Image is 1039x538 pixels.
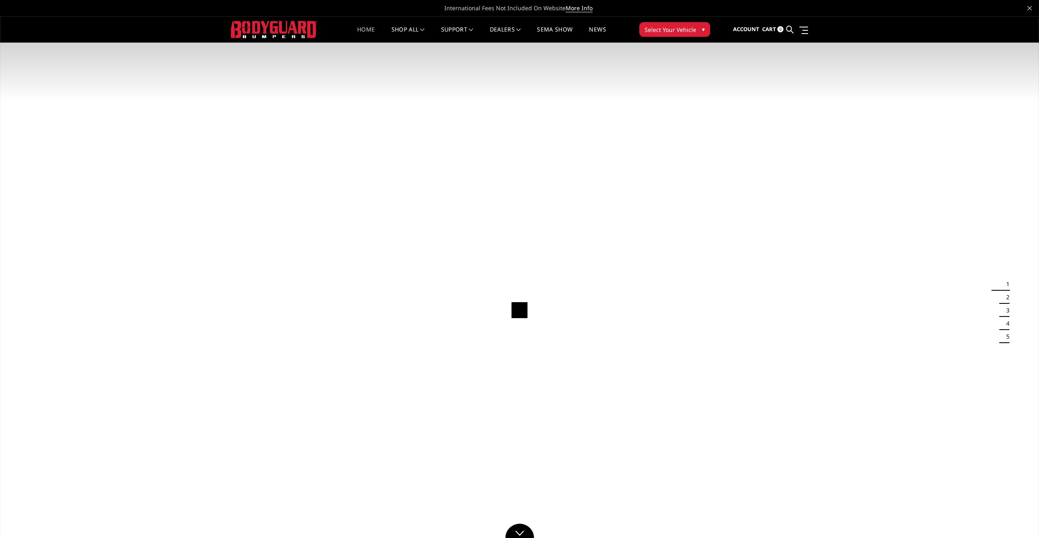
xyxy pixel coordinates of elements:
[1001,330,1010,343] button: 5 of 5
[537,27,573,43] a: SEMA Show
[777,26,783,32] span: 0
[357,27,375,43] a: Home
[762,18,783,41] a: Cart 0
[733,18,759,41] a: Account
[639,22,710,37] button: Select Your Vehicle
[231,21,317,38] img: BODYGUARD BUMPERS
[566,4,593,12] a: More Info
[441,27,473,43] a: Support
[490,27,521,43] a: Dealers
[505,524,534,538] a: Click to Down
[1001,291,1010,304] button: 2 of 5
[762,25,776,33] span: Cart
[733,25,759,33] span: Account
[1001,278,1010,291] button: 1 of 5
[702,25,705,34] span: ▾
[392,27,425,43] a: shop all
[589,27,606,43] a: News
[645,25,696,34] span: Select Your Vehicle
[1001,304,1010,317] button: 3 of 5
[1001,317,1010,330] button: 4 of 5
